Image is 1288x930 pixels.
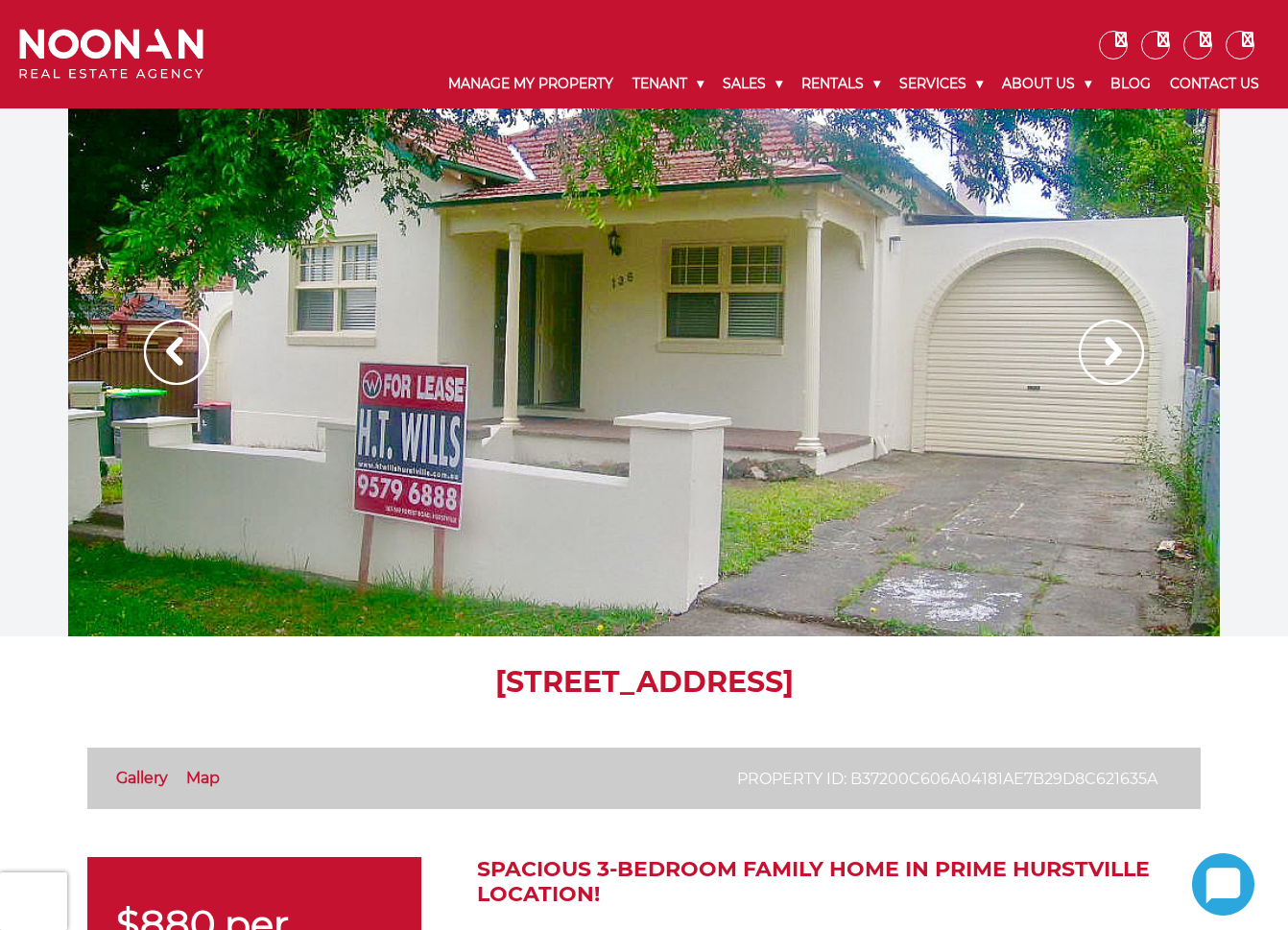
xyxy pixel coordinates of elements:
a: Gallery [116,769,168,787]
a: Blog [1101,60,1160,108]
a: Contact Us [1160,60,1269,108]
a: Sales [713,60,792,108]
img: Arrow slider [1079,320,1144,385]
img: Arrow slider [144,320,209,385]
h1: [STREET_ADDRESS] [87,665,1201,700]
a: Map [186,769,220,787]
p: Property ID: b37200c606a04181ae7b29d8c621635a [737,767,1157,791]
a: Manage My Property [439,60,623,108]
a: Services [890,60,992,108]
img: Noonan Real Estate Agency [19,29,203,80]
a: Rentals [792,60,890,108]
a: About Us [992,60,1101,108]
h2: Spacious 3-Bedroom Family Home in Prime Hurstville Location! [477,857,1201,908]
a: Tenant [623,60,713,108]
